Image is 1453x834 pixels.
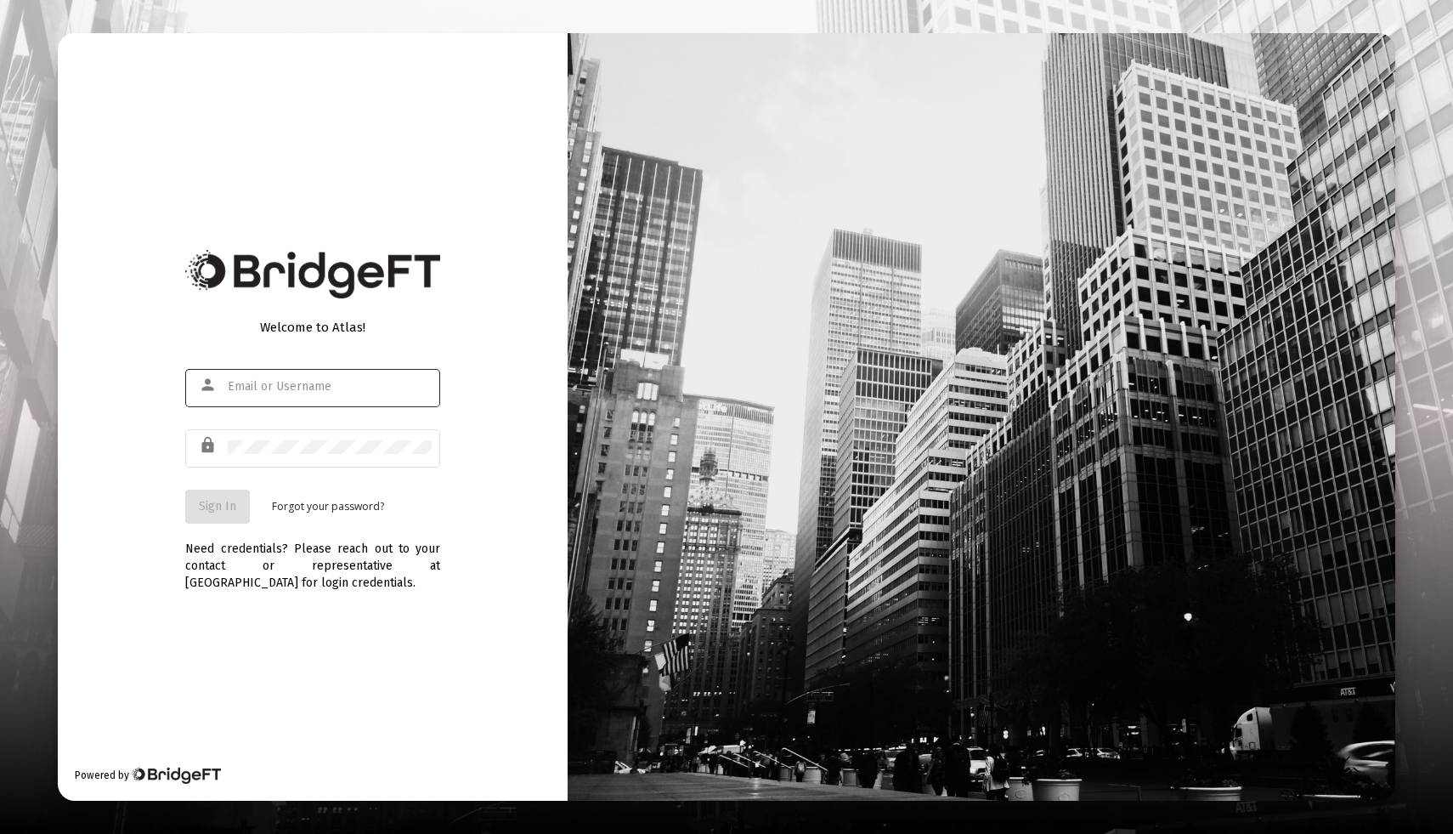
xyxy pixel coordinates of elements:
mat-icon: lock [199,435,219,456]
div: Powered by [75,767,220,784]
img: Bridge Financial Technology Logo [185,250,440,298]
img: Bridge Financial Technology Logo [131,767,220,784]
div: Need credentials? Please reach out to your contact or representative at [GEOGRAPHIC_DATA] for log... [185,524,440,592]
input: Email or Username [228,380,432,394]
button: Sign In [185,490,250,524]
mat-icon: person [199,375,219,395]
a: Forgot your password? [272,498,384,515]
div: Welcome to Atlas! [185,319,440,336]
span: Sign In [199,499,236,513]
